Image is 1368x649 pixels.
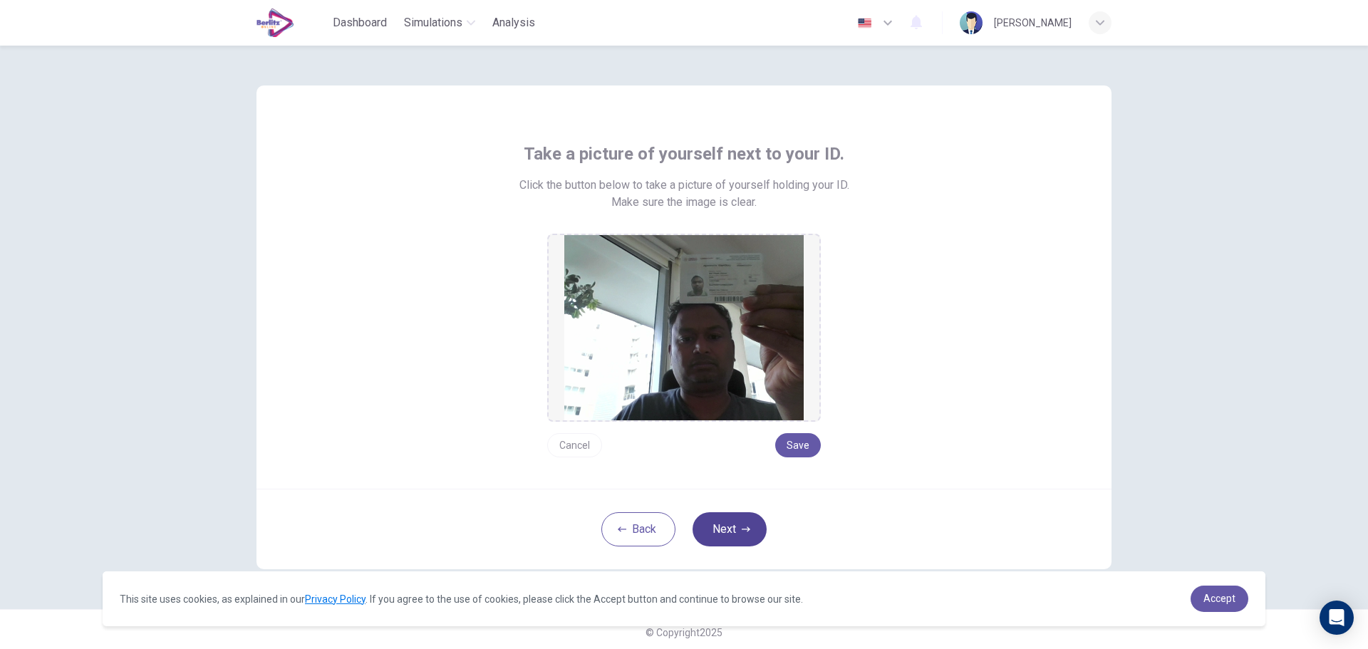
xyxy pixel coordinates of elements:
button: Simulations [398,10,481,36]
div: Open Intercom Messenger [1320,601,1354,635]
a: Privacy Policy [305,593,366,605]
div: cookieconsent [103,571,1265,626]
span: Simulations [404,14,462,31]
a: EduSynch logo [256,9,327,37]
button: Analysis [487,10,541,36]
span: Analysis [492,14,535,31]
span: Make sure the image is clear. [611,194,757,211]
span: Take a picture of yourself next to your ID. [524,142,844,165]
img: preview screemshot [564,235,804,420]
button: Next [693,512,767,546]
img: Profile picture [960,11,983,34]
span: Accept [1203,593,1235,604]
button: Back [601,512,675,546]
span: Click the button below to take a picture of yourself holding your ID. [519,177,849,194]
span: Dashboard [333,14,387,31]
button: Dashboard [327,10,393,36]
div: [PERSON_NAME] [994,14,1072,31]
span: This site uses cookies, as explained in our . If you agree to the use of cookies, please click th... [120,593,803,605]
img: EduSynch logo [256,9,294,37]
span: © Copyright 2025 [646,627,722,638]
img: en [856,18,874,28]
a: dismiss cookie message [1191,586,1248,612]
button: Save [775,433,821,457]
button: Cancel [547,433,602,457]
